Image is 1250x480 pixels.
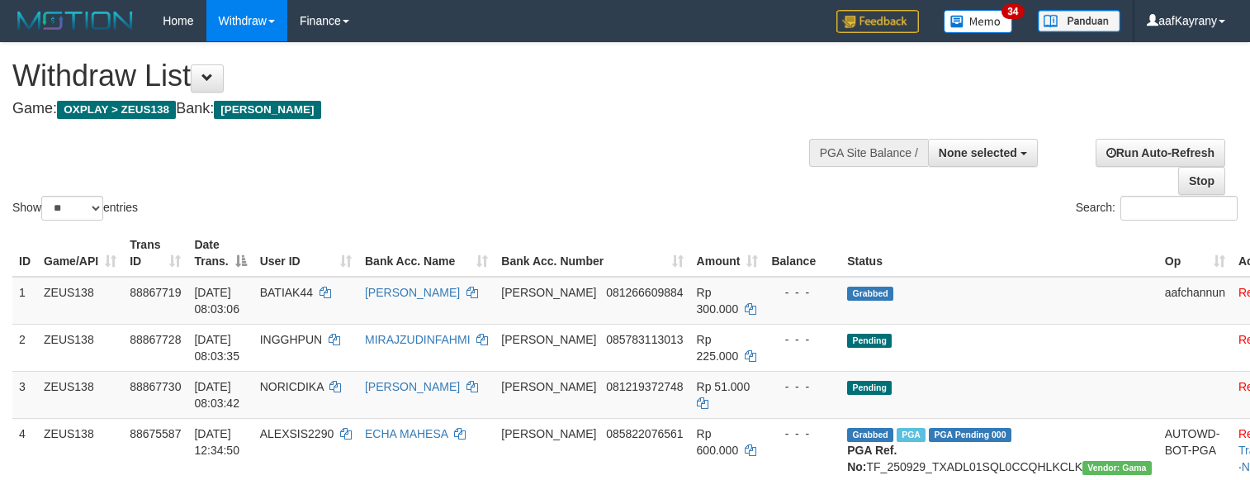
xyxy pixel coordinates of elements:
th: Bank Acc. Name: activate to sort column ascending [358,230,495,277]
div: - - - [771,378,834,395]
div: PGA Site Balance / [809,139,928,167]
span: Copy 085783113013 to clipboard [606,333,683,346]
span: Pending [847,381,892,395]
th: Date Trans.: activate to sort column descending [187,230,253,277]
a: [PERSON_NAME] [365,286,460,299]
td: ZEUS138 [37,277,123,325]
img: MOTION_logo.png [12,8,138,33]
td: 3 [12,371,37,418]
th: Op: activate to sort column ascending [1158,230,1232,277]
label: Show entries [12,196,138,221]
span: 88867728 [130,333,181,346]
span: [PERSON_NAME] [214,101,320,119]
th: Game/API: activate to sort column ascending [37,230,123,277]
span: [DATE] 12:34:50 [194,427,239,457]
th: User ID: activate to sort column ascending [253,230,358,277]
span: BATIAK44 [260,286,313,299]
span: Rp 51.000 [697,380,750,393]
a: MIRAJZUDINFAHMI [365,333,471,346]
th: Balance [765,230,840,277]
span: PGA Pending [929,428,1011,442]
a: ECHA MAHESA [365,427,447,440]
span: Rp 300.000 [697,286,739,316]
td: 2 [12,324,37,371]
span: [DATE] 08:03:35 [194,333,239,363]
td: ZEUS138 [37,371,123,418]
td: ZEUS138 [37,324,123,371]
span: ALEXSIS2290 [260,427,334,440]
td: 1 [12,277,37,325]
label: Search: [1076,196,1238,221]
span: 88867730 [130,380,181,393]
div: - - - [771,284,834,301]
span: Rp 600.000 [697,427,739,457]
span: Copy 081219372748 to clipboard [606,380,683,393]
a: Run Auto-Refresh [1096,139,1225,167]
img: Button%20Memo.svg [944,10,1013,33]
span: None selected [939,146,1017,159]
h4: Game: Bank: [12,101,817,117]
span: 88675587 [130,427,181,440]
select: Showentries [41,196,103,221]
span: Copy 085822076561 to clipboard [606,427,683,440]
span: [DATE] 08:03:06 [194,286,239,316]
span: Copy 081266609884 to clipboard [606,286,683,299]
img: Feedback.jpg [836,10,919,33]
span: [DATE] 08:03:42 [194,380,239,410]
span: Pending [847,334,892,348]
b: PGA Ref. No: [847,444,897,473]
div: - - - [771,425,834,442]
th: Status [840,230,1158,277]
button: None selected [928,139,1038,167]
span: [PERSON_NAME] [501,333,596,346]
th: Bank Acc. Number: activate to sort column ascending [495,230,689,277]
span: Grabbed [847,287,893,301]
span: 88867719 [130,286,181,299]
div: - - - [771,331,834,348]
span: Marked by aafpengsreynich [897,428,926,442]
th: Trans ID: activate to sort column ascending [123,230,187,277]
td: aafchannun [1158,277,1232,325]
th: Amount: activate to sort column ascending [690,230,765,277]
span: 34 [1001,4,1024,19]
th: ID [12,230,37,277]
span: Grabbed [847,428,893,442]
a: Stop [1178,167,1225,195]
span: [PERSON_NAME] [501,380,596,393]
span: Vendor URL: https://trx31.1velocity.biz [1082,461,1152,475]
span: NORICDIKA [260,380,324,393]
span: INGGHPUN [260,333,322,346]
h1: Withdraw List [12,59,817,93]
span: Rp 225.000 [697,333,739,363]
span: OXPLAY > ZEUS138 [57,101,176,119]
input: Search: [1120,196,1238,221]
span: [PERSON_NAME] [501,427,596,440]
a: [PERSON_NAME] [365,380,460,393]
span: [PERSON_NAME] [501,286,596,299]
img: panduan.png [1038,10,1120,32]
